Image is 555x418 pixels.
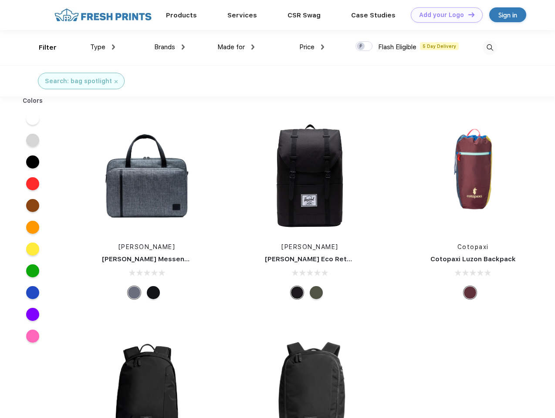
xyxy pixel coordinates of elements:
[102,255,196,263] a: [PERSON_NAME] Messenger
[52,7,154,23] img: fo%20logo%202.webp
[154,43,175,51] span: Brands
[182,44,185,50] img: dropdown.png
[217,43,245,51] span: Made for
[483,40,497,55] img: desktop_search.svg
[378,43,416,51] span: Flash Eligible
[464,286,477,299] div: Surprise
[415,118,531,234] img: func=resize&h=266
[252,118,368,234] img: func=resize&h=266
[89,118,205,234] img: func=resize&h=266
[430,255,516,263] a: Cotopaxi Luzon Backpack
[90,43,105,51] span: Type
[115,80,118,83] img: filter_cancel.svg
[321,44,324,50] img: dropdown.png
[420,42,459,50] span: 5 Day Delivery
[468,12,474,17] img: DT
[291,286,304,299] div: Black
[147,286,160,299] div: Black
[299,43,315,51] span: Price
[419,11,464,19] div: Add your Logo
[310,286,323,299] div: Forest
[45,77,112,86] div: Search: bag spotlight
[112,44,115,50] img: dropdown.png
[251,44,254,50] img: dropdown.png
[498,10,517,20] div: Sign in
[489,7,526,22] a: Sign in
[39,43,57,53] div: Filter
[128,286,141,299] div: Raven Crosshatch
[457,243,489,250] a: Cotopaxi
[118,243,176,250] a: [PERSON_NAME]
[281,243,338,250] a: [PERSON_NAME]
[16,96,50,105] div: Colors
[166,11,197,19] a: Products
[265,255,443,263] a: [PERSON_NAME] Eco Retreat 15" Computer Backpack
